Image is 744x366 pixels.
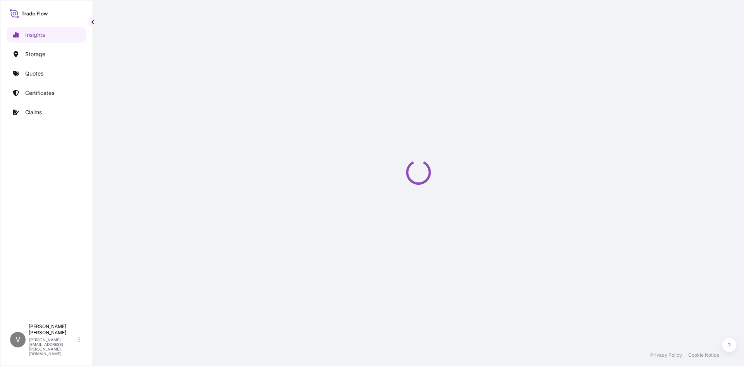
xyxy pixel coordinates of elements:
[7,105,86,120] a: Claims
[25,89,54,97] p: Certificates
[7,27,86,43] a: Insights
[29,337,77,356] p: [PERSON_NAME][EMAIL_ADDRESS][PERSON_NAME][DOMAIN_NAME]
[25,70,43,77] p: Quotes
[25,31,45,39] p: Insights
[15,336,20,344] span: V
[7,85,86,101] a: Certificates
[688,352,719,358] a: Cookie Notice
[7,66,86,81] a: Quotes
[650,352,682,358] a: Privacy Policy
[29,323,77,336] p: [PERSON_NAME] [PERSON_NAME]
[25,50,45,58] p: Storage
[7,46,86,62] a: Storage
[25,108,42,116] p: Claims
